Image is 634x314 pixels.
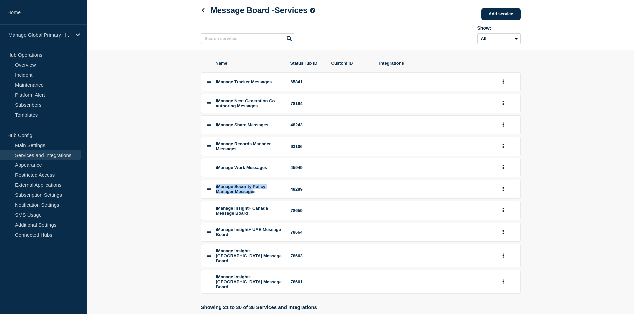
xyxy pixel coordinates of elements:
div: 78194 [291,101,324,106]
select: Archived [477,33,521,44]
span: iManage Tracker Messages [216,79,272,84]
div: 78663 [291,253,324,258]
button: group actions [499,120,507,130]
button: group actions [499,251,507,261]
p: iManage Global Primary Hub [7,32,71,38]
div: 78661 [291,279,324,284]
div: 78664 [291,230,324,235]
div: Show: [477,25,521,31]
span: iManage Insight+ UAE Message Board [216,227,281,237]
div: 48289 [291,187,324,192]
div: 78659 [291,208,324,213]
span: iManage Insight+ Canada Message Board [216,206,268,216]
div: 48243 [291,122,324,127]
span: Integrations [379,61,491,66]
button: group actions [499,77,507,87]
button: group actions [499,227,507,237]
button: group actions [499,98,507,109]
button: group actions [499,184,507,194]
input: Search services [201,33,294,44]
div: 65841 [291,79,324,84]
span: Custom ID [331,61,371,66]
div: 63106 [291,144,324,149]
span: iManage Security Policy Manager Messages [216,184,266,194]
span: iManage Next Generation Co-authoring Messages [216,98,276,108]
span: iManage Insight+ [GEOGRAPHIC_DATA] Message Board [216,248,282,263]
span: StatusHub ID [290,61,323,66]
a: Add service [481,8,521,20]
button: group actions [499,162,507,173]
button: group actions [499,205,507,216]
div: 45949 [291,165,324,170]
span: iManage Records Manager Messages [216,141,271,151]
span: iManage Share Messages [216,122,269,127]
p: Showing 21 to 30 of 36 Services and Integrations [201,304,384,310]
h1: Message Board - Services [201,6,316,15]
button: group actions [499,277,507,287]
button: group actions [499,141,507,152]
span: iManage Insight+ [GEOGRAPHIC_DATA] Message Board [216,274,282,289]
span: iManage Work Messages [216,165,267,170]
span: Name [216,61,282,66]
